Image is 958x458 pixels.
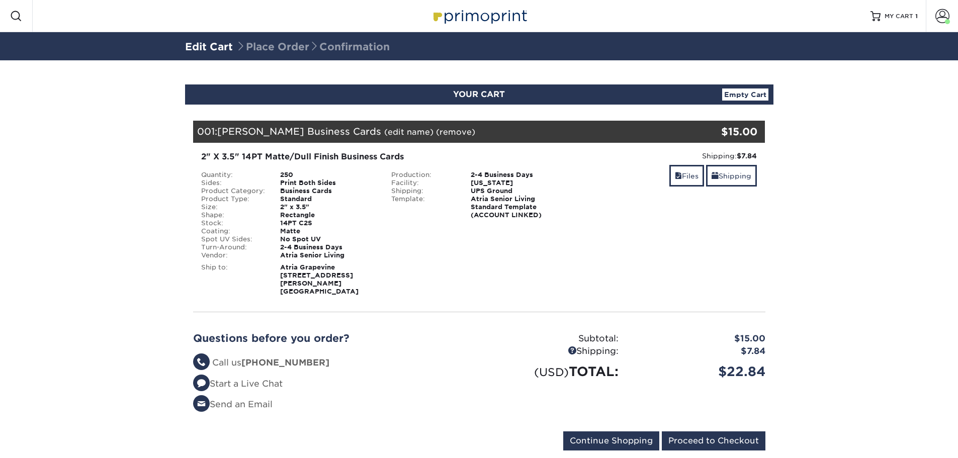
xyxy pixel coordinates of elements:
div: Product Type: [194,195,273,203]
div: 14PT C2S [273,219,384,227]
div: Shipping: [582,151,757,161]
span: MY CART [885,12,913,21]
div: Matte [273,227,384,235]
div: Size: [194,203,273,211]
div: Atria Senior Living Standard Template (ACCOUNT LINKED) [463,195,574,219]
span: [PERSON_NAME] Business Cards [217,126,381,137]
div: Quantity: [194,171,273,179]
div: Vendor: [194,251,273,259]
a: Shipping [706,165,757,187]
strong: $7.84 [737,152,757,160]
span: files [675,172,682,180]
div: Business Cards [273,187,384,195]
div: TOTAL: [479,362,626,381]
div: UPS Ground [463,187,574,195]
div: Turn-Around: [194,243,273,251]
input: Proceed to Checkout [662,431,765,450]
div: No Spot UV [273,235,384,243]
div: Ship to: [194,263,273,296]
span: 1 [915,13,918,20]
div: Standard [273,195,384,203]
div: Subtotal: [479,332,626,345]
div: 2-4 Business Days [273,243,384,251]
input: Continue Shopping [563,431,659,450]
div: 250 [273,171,384,179]
h2: Questions before you order? [193,332,472,344]
div: Shipping: [384,187,463,195]
div: Sides: [194,179,273,187]
div: Coating: [194,227,273,235]
div: 2-4 Business Days [463,171,574,179]
a: Start a Live Chat [193,379,283,389]
a: Empty Cart [722,88,768,101]
div: Atria Senior Living [273,251,384,259]
div: $7.84 [626,345,773,358]
div: Stock: [194,219,273,227]
a: (edit name) [384,127,433,137]
div: Shipping: [479,345,626,358]
small: (USD) [534,365,569,379]
div: Rectangle [273,211,384,219]
div: Production: [384,171,463,179]
a: Files [669,165,704,187]
div: Spot UV Sides: [194,235,273,243]
div: Product Category: [194,187,273,195]
a: Send an Email [193,399,273,409]
div: Print Both Sides [273,179,384,187]
span: Place Order Confirmation [236,41,390,53]
div: 2" X 3.5" 14PT Matte/Dull Finish Business Cards [201,151,567,163]
li: Call us [193,356,472,370]
strong: [PHONE_NUMBER] [241,357,329,368]
div: 001: [193,121,670,143]
a: (remove) [436,127,475,137]
div: Facility: [384,179,463,187]
div: Template: [384,195,463,219]
div: 2" x 3.5" [273,203,384,211]
div: $15.00 [626,332,773,345]
strong: Atria Grapevine [STREET_ADDRESS][PERSON_NAME] [GEOGRAPHIC_DATA] [280,263,359,295]
a: Edit Cart [185,41,233,53]
span: YOUR CART [453,89,505,99]
div: [US_STATE] [463,179,574,187]
div: $15.00 [670,124,758,139]
div: Shape: [194,211,273,219]
div: $22.84 [626,362,773,381]
span: shipping [712,172,719,180]
img: Primoprint [429,5,530,27]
